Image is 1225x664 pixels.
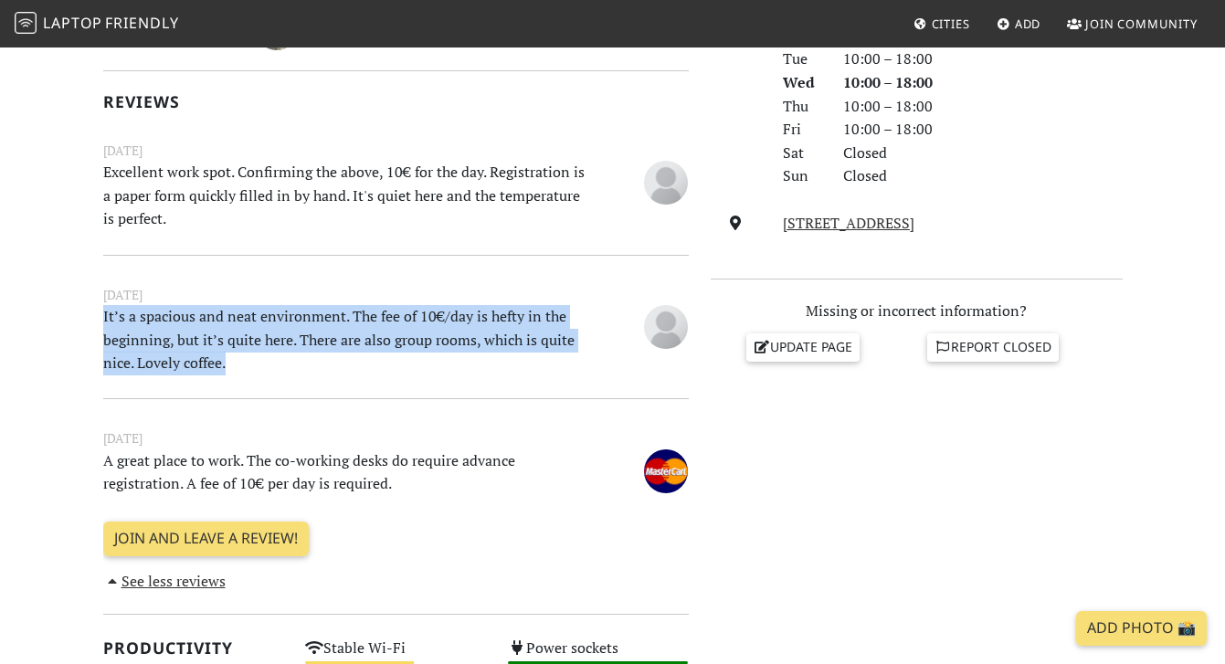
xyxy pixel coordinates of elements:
a: Add [989,7,1049,40]
span: Add [1015,16,1041,32]
div: 10:00 – 18:00 [832,47,1134,71]
div: Sun [772,164,832,188]
img: 2553-carl-julius.jpg [644,449,688,493]
a: See less reviews [103,571,226,591]
a: Update page [746,333,860,361]
span: Anonymous [644,315,688,335]
h2: Productivity [103,638,284,658]
a: Join Community [1060,7,1205,40]
a: Join and leave a review! [103,522,309,556]
span: Friendly [105,13,178,33]
div: Fri [772,118,832,142]
small: [DATE] [92,428,700,448]
div: 10:00 – 18:00 [832,95,1134,119]
span: Join Community [1085,16,1198,32]
img: LaptopFriendly [15,12,37,34]
span: Cities [932,16,970,32]
p: It’s a spacious and neat environment. The fee of 10€/day is hefty in the beginning, but it’s quit... [92,305,598,375]
span: Laptop [43,13,102,33]
a: [STREET_ADDRESS] [783,213,914,233]
div: Wed [772,71,832,95]
div: 10:00 – 18:00 [832,71,1134,95]
div: 10:00 – 18:00 [832,118,1134,142]
small: [DATE] [92,285,700,305]
p: A great place to work. The co-working desks do require advance registration. A fee of 10€ per day... [92,449,598,496]
div: Sat [772,142,832,165]
p: Missing or incorrect information? [711,300,1123,323]
img: blank-535327c66bd565773addf3077783bbfce4b00ec00e9fd257753287c682c7fa38.png [644,305,688,349]
small: [DATE] [92,141,700,161]
div: Tue [772,47,832,71]
a: Report closed [927,333,1059,361]
div: Closed [832,142,1134,165]
div: Closed [832,164,1134,188]
img: blank-535327c66bd565773addf3077783bbfce4b00ec00e9fd257753287c682c7fa38.png [644,161,688,205]
p: Excellent work spot. Confirming the above, 10€ for the day. Registration is a paper form quickly ... [92,161,598,231]
h2: Reviews [103,92,689,111]
a: LaptopFriendly LaptopFriendly [15,8,179,40]
a: Cities [906,7,977,40]
span: Anonymous [644,171,688,191]
span: Carl Julius Gödecken [644,459,688,480]
div: Thu [772,95,832,119]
